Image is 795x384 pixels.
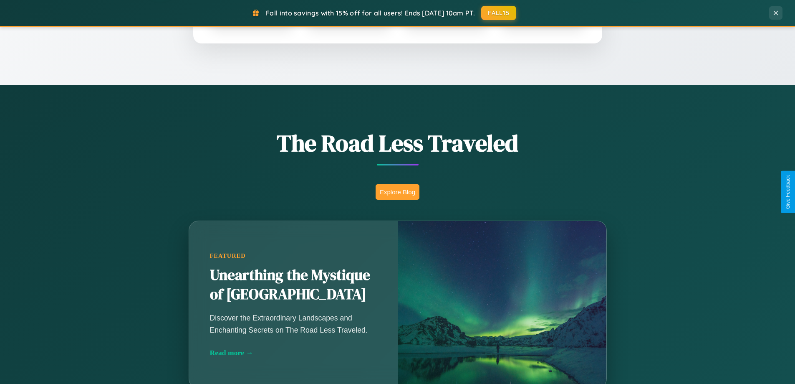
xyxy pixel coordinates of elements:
h1: The Road Less Traveled [147,127,648,159]
span: Fall into savings with 15% off for all users! Ends [DATE] 10am PT. [266,9,475,17]
p: Discover the Extraordinary Landscapes and Enchanting Secrets on The Road Less Traveled. [210,312,377,336]
button: FALL15 [481,6,516,20]
div: Give Feedback [785,175,791,209]
button: Explore Blog [376,184,419,200]
h2: Unearthing the Mystique of [GEOGRAPHIC_DATA] [210,266,377,304]
div: Featured [210,252,377,259]
div: Read more → [210,348,377,357]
